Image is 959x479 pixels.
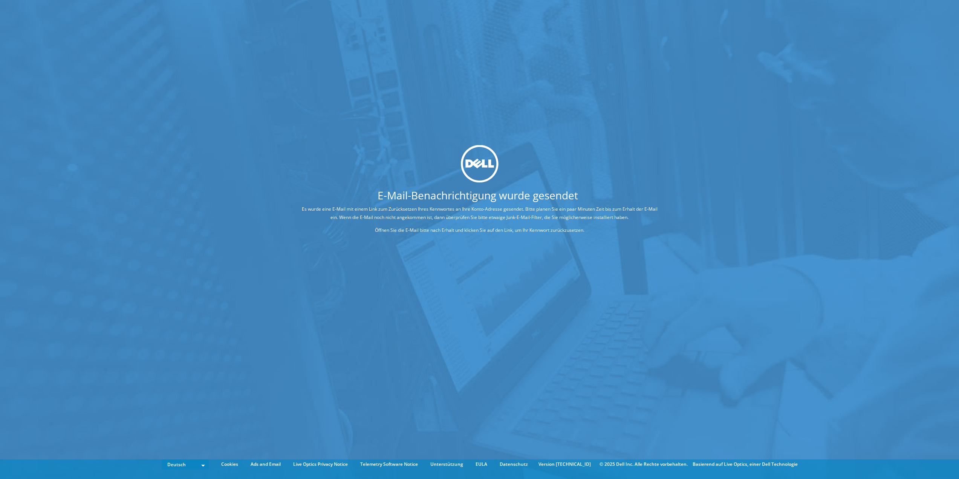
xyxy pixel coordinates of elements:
[425,460,469,468] a: Unterstützung
[301,226,659,234] p: Öffnen Sie die E-Mail bitte nach Erhalt und klicken Sie auf den Link, um Ihr Kennwort zurückzuset...
[301,205,659,222] p: Es wurde eine E-Mail mit einem Link zum Zurücksetzen Ihres Kennwortes an Ihre Konto-Adresse gesen...
[494,460,534,468] a: Datenschutz
[355,460,424,468] a: Telemetry Software Notice
[216,460,244,468] a: Cookies
[693,460,798,468] li: Basierend auf Live Optics, einer Dell Technologie
[596,460,691,468] li: © 2025 Dell Inc. Alle Rechte vorbehalten.
[288,460,353,468] a: Live Optics Privacy Notice
[272,190,683,200] h1: E-Mail-Benachrichtigung wurde gesendet
[535,460,595,468] li: Version [TECHNICAL_ID]
[470,460,493,468] a: EULA
[461,145,499,183] img: dell_svg_logo.svg
[245,460,286,468] a: Ads and Email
